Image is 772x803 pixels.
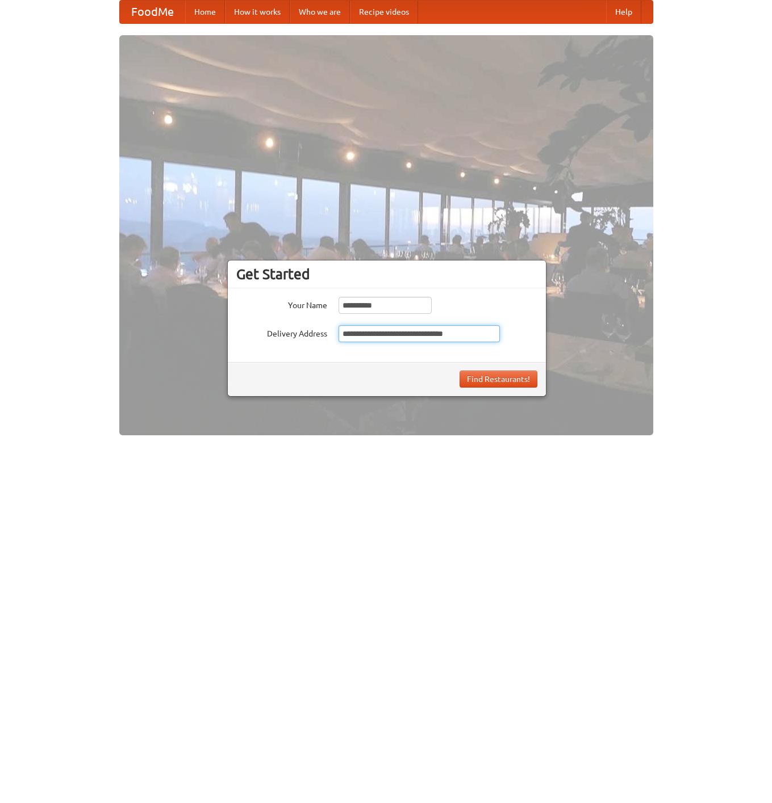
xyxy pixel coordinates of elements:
h3: Get Started [236,266,537,283]
a: Who we are [290,1,350,23]
label: Delivery Address [236,325,327,339]
label: Your Name [236,297,327,311]
a: How it works [225,1,290,23]
a: Help [606,1,641,23]
a: Recipe videos [350,1,418,23]
a: Home [185,1,225,23]
a: FoodMe [120,1,185,23]
button: Find Restaurants! [460,371,537,388]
